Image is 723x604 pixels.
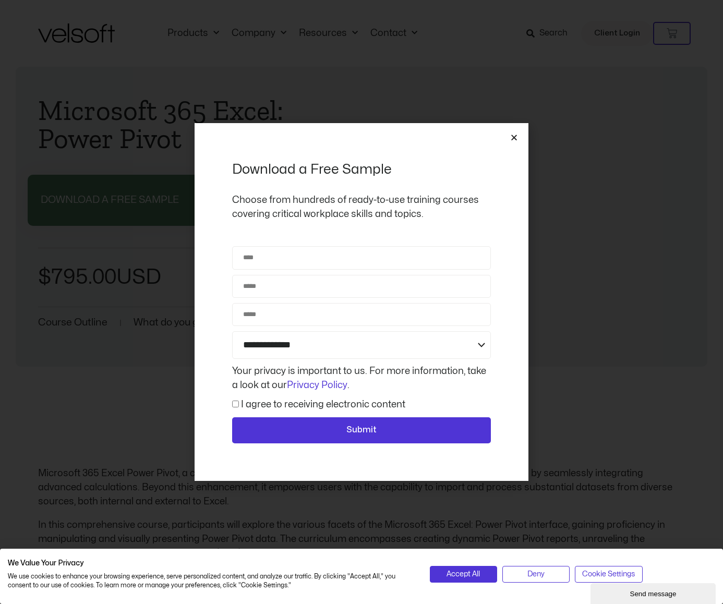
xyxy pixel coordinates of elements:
[502,566,570,583] button: Deny all cookies
[241,400,405,409] label: I agree to receiving electronic content
[575,566,642,583] button: Adjust cookie preferences
[8,572,414,590] p: We use cookies to enhance your browsing experience, serve personalized content, and analyze our t...
[591,581,718,604] iframe: chat widget
[8,559,414,568] h2: We Value Your Privacy
[287,381,347,390] a: Privacy Policy
[232,417,491,443] button: Submit
[510,134,518,141] a: Close
[582,569,635,580] span: Cookie Settings
[232,193,491,221] p: Choose from hundreds of ready-to-use training courses covering critical workplace skills and topics.
[230,364,493,392] div: Your privacy is important to us. For more information, take a look at our .
[430,566,497,583] button: Accept all cookies
[232,161,491,178] h2: Download a Free Sample
[527,569,545,580] span: Deny
[346,424,377,437] span: Submit
[447,569,480,580] span: Accept All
